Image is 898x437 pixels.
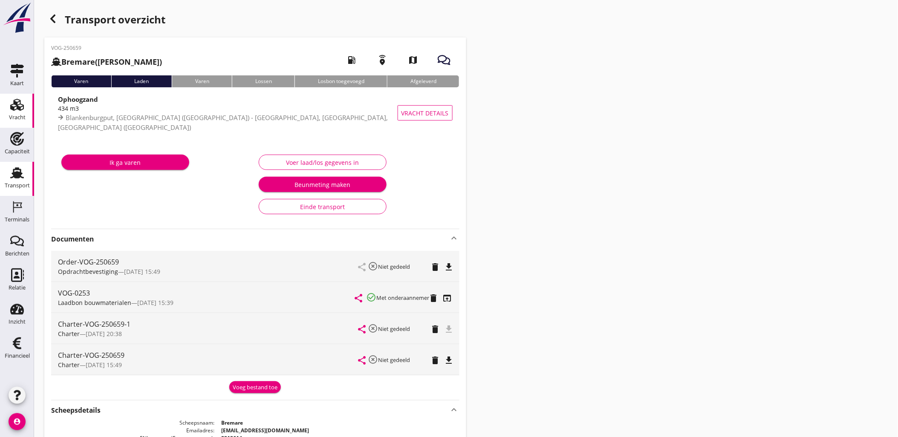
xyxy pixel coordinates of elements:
div: Losbon toegevoegd [295,75,387,87]
span: [DATE] 15:49 [124,267,160,276]
div: Beunmeting maken [266,180,380,189]
strong: Ophoogzand [58,95,98,103]
a: Ophoogzand434 m3Blankenburgput, [GEOGRAPHIC_DATA] ([GEOGRAPHIC_DATA]) - [GEOGRAPHIC_DATA], [GEOGR... [51,94,459,132]
div: Vracht [9,115,26,120]
i: delete [430,262,441,272]
i: highlight_off [368,261,378,271]
small: Niet gedeeld [378,325,410,333]
div: Transport [5,183,30,188]
span: Charter [58,361,80,369]
div: Financieel [5,353,30,359]
span: Laadbon bouwmaterialen [58,299,131,307]
p: VOG-250659 [51,44,162,52]
i: delete [429,293,439,303]
button: Vracht details [398,105,453,121]
button: Voeg bestand toe [229,381,281,393]
i: share [357,355,367,365]
span: [DATE] 15:49 [86,361,122,369]
button: Einde transport [259,199,387,214]
i: check_circle_outline [367,292,377,302]
span: Blankenburgput, [GEOGRAPHIC_DATA] ([GEOGRAPHIC_DATA]) - [GEOGRAPHIC_DATA], [GEOGRAPHIC_DATA], [GE... [58,113,388,132]
button: Ik ga varen [61,155,189,170]
button: Beunmeting maken [259,177,387,192]
div: Kaart [10,80,24,86]
div: Charter-VOG-250659-1 [58,319,359,329]
button: Voer laad/los gegevens in [259,155,387,170]
i: file_download [444,355,454,365]
div: Voeg bestand toe [233,383,277,392]
div: Charter-VOG-250659 [58,350,359,360]
div: Transport overzicht [44,10,466,31]
i: share [357,324,367,334]
span: Charter [58,330,80,338]
i: map [401,48,425,72]
h2: ([PERSON_NAME]) [51,56,162,68]
div: Varen [51,75,111,87]
div: — [58,329,359,338]
strong: Scheepsdetails [51,405,101,415]
div: — [58,298,355,307]
span: Opdrachtbevestiging [58,267,118,276]
strong: Documenten [51,234,449,244]
div: Inzicht [9,319,26,325]
i: open_in_browser [442,293,453,303]
div: Terminals [5,217,29,222]
div: — [58,267,359,276]
div: Afgeleverd [387,75,459,87]
div: Relatie [9,285,26,290]
div: 434 m3 [58,104,411,113]
i: highlight_off [368,354,378,365]
i: delete [430,324,441,334]
i: keyboard_arrow_up [449,404,459,415]
small: Niet gedeeld [378,356,410,364]
span: [DATE] 20:38 [86,330,122,338]
div: — [58,360,359,369]
span: [DATE] 15:39 [137,299,173,307]
dt: Scheepsnaam [51,419,214,427]
div: Lossen [232,75,295,87]
div: Berichten [5,251,29,256]
div: Einde transport [266,202,379,211]
div: Voer laad/los gegevens in [266,158,379,167]
i: local_gas_station [340,48,364,72]
span: Vracht details [401,109,449,118]
div: Ik ga varen [68,158,182,167]
strong: Bremare [61,57,95,67]
i: delete [430,355,441,365]
i: file_download [444,262,454,272]
dt: Emailadres [51,427,214,434]
small: Met onderaannemer [377,294,430,302]
div: Varen [172,75,232,87]
strong: Bremare [221,419,243,426]
i: highlight_off [368,323,378,333]
i: emergency_share [371,48,395,72]
strong: [EMAIL_ADDRESS][DOMAIN_NAME] [221,427,309,434]
i: keyboard_arrow_up [449,233,459,243]
img: logo-small.a267ee39.svg [2,2,32,34]
i: share [354,293,364,303]
i: account_circle [9,413,26,430]
div: VOG-0253 [58,288,355,298]
div: Order-VOG-250659 [58,257,359,267]
small: Niet gedeeld [378,263,410,270]
div: Laden [111,75,172,87]
div: Capaciteit [5,149,30,154]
